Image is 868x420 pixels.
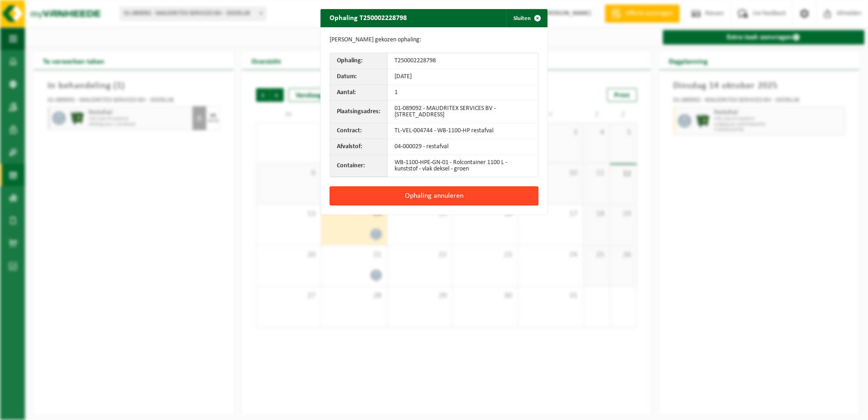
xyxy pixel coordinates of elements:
td: [DATE] [388,69,538,85]
td: 01-089092 - MAUDRITEX SERVICES BV - [STREET_ADDRESS] [388,101,538,123]
th: Ophaling: [330,53,388,69]
h2: Ophaling T250002228798 [321,9,416,26]
th: Datum: [330,69,388,85]
th: Afvalstof: [330,139,388,155]
button: Ophaling annuleren [330,186,538,205]
button: Sluiten [506,9,547,27]
th: Aantal: [330,85,388,101]
td: 1 [388,85,538,101]
td: TL-VEL-004744 - WB-1100-HP restafval [388,123,538,139]
th: Plaatsingsadres: [330,101,388,123]
td: T250002228798 [388,53,538,69]
th: Contract: [330,123,388,139]
td: WB-1100-HPE-GN-01 - Rolcontainer 1100 L - kunststof - vlak deksel - groen [388,155,538,177]
th: Container: [330,155,388,177]
p: [PERSON_NAME] gekozen ophaling: [330,36,538,44]
td: 04-000029 - restafval [388,139,538,155]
